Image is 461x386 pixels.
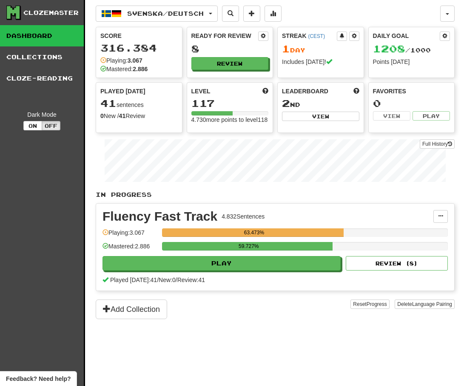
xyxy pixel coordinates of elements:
div: New / Review [100,112,178,120]
span: Leaderboard [282,87,328,95]
div: Ready for Review [191,32,259,40]
div: 117 [191,98,269,109]
div: sentences [100,98,178,109]
span: This week in points, UTC [353,87,359,95]
span: 41 [100,97,117,109]
span: 1208 [373,43,405,55]
strong: 3.067 [128,57,142,64]
div: Playing: 3.067 [102,228,158,242]
div: Clozemaster [23,9,79,17]
strong: 2.886 [133,66,148,72]
div: 4.832 Sentences [222,212,265,221]
div: Includes [DATE]! [282,58,359,66]
div: Points [DATE] [373,58,450,66]
div: Playing: [100,56,142,65]
button: Review (8) [346,256,448,271]
button: Add Collection [96,300,167,319]
button: Add sentence to collection [243,6,260,22]
span: / [176,277,177,283]
div: 316.384 [100,43,178,53]
span: Played [DATE] [100,87,145,95]
div: 4.730 more points to level 118 [191,115,269,124]
div: Score [100,32,178,40]
div: Daily Goal [373,32,440,41]
div: Dark Mode [6,110,77,119]
div: 0 [373,98,450,109]
div: Streak [282,32,337,40]
p: In Progress [96,190,455,199]
button: Review [191,57,269,70]
div: Mastered: [100,65,148,73]
button: View [373,111,410,121]
strong: 41 [119,112,126,119]
span: Progress [367,301,387,307]
span: Open feedback widget [6,374,71,383]
button: On [23,121,42,130]
div: Day [282,43,359,55]
span: 1 [282,43,290,55]
a: Full History [420,139,455,149]
span: Language Pairing [412,301,452,307]
div: Mastered: 2.886 [102,242,158,256]
span: Played [DATE]: 41 [110,277,157,283]
span: Score more points to level up [262,87,268,95]
button: Play [413,111,450,121]
div: 63.473% [165,228,343,237]
a: (CEST) [308,33,325,39]
button: More stats [265,6,282,22]
span: New: 0 [159,277,176,283]
button: ResetProgress [350,300,389,309]
span: / [157,277,159,283]
span: Svenska / Deutsch [127,10,204,17]
div: 59.727% [165,242,333,251]
span: / 1000 [373,46,431,54]
span: 2 [282,97,290,109]
div: nd [282,98,359,109]
div: 8 [191,43,269,54]
button: Off [42,121,60,130]
button: Svenska/Deutsch [96,6,218,22]
span: Level [191,87,211,95]
div: Fluency Fast Track [102,210,217,223]
button: View [282,112,359,121]
strong: 0 [100,112,104,119]
button: Search sentences [222,6,239,22]
div: Favorites [373,87,450,95]
button: DeleteLanguage Pairing [395,300,455,309]
button: Play [102,256,341,271]
span: Review: 41 [177,277,205,283]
